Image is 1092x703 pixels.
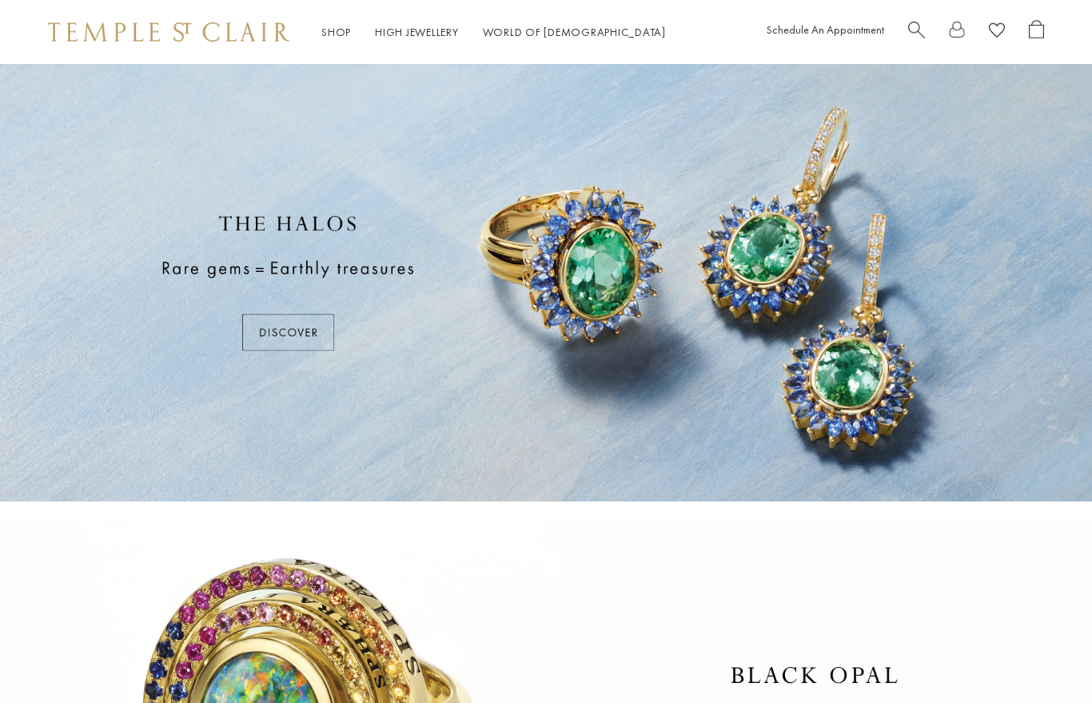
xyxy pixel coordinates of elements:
[321,25,351,39] a: ShopShop
[321,22,666,42] nav: Main navigation
[48,22,289,42] img: Temple St. Clair
[375,25,459,39] a: High JewelleryHigh Jewellery
[1012,628,1076,687] iframe: Gorgias live chat messenger
[767,22,884,37] a: Schedule An Appointment
[483,25,666,39] a: World of [DEMOGRAPHIC_DATA]World of [DEMOGRAPHIC_DATA]
[1029,20,1044,45] a: Open Shopping Bag
[989,20,1005,45] a: View Wishlist
[908,20,925,45] a: Search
